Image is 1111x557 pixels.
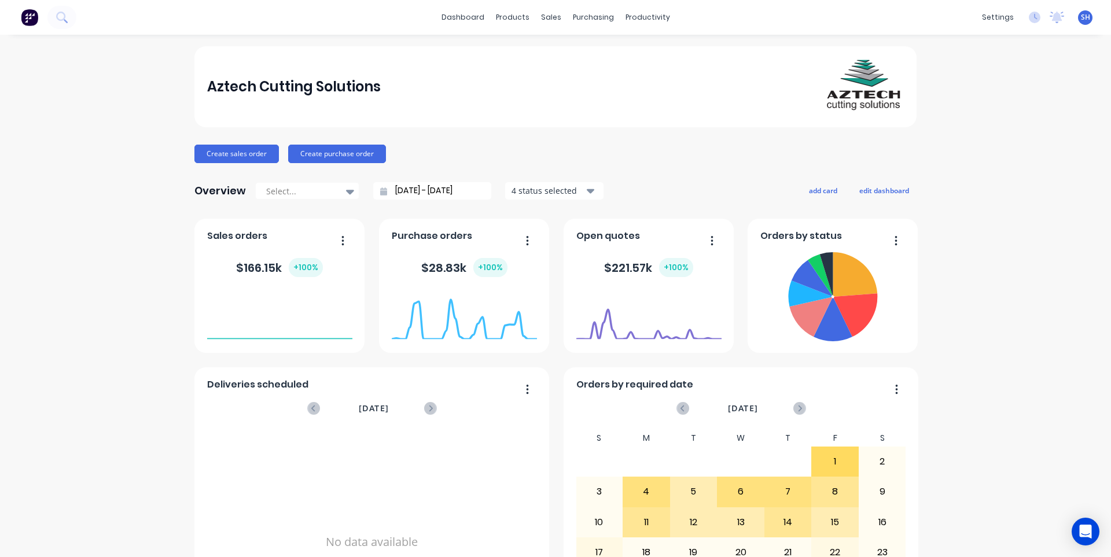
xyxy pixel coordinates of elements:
button: Create sales order [194,145,279,163]
button: 4 status selected [505,182,604,200]
div: S [576,430,623,447]
div: S [859,430,906,447]
div: 2 [859,447,906,476]
div: 15 [812,508,858,537]
img: Factory [21,9,38,26]
button: edit dashboard [852,183,917,198]
div: 13 [718,508,764,537]
div: sales [535,9,567,26]
div: $ 166.15k [236,258,323,277]
div: 7 [765,477,811,506]
div: 16 [859,508,906,537]
div: T [670,430,718,447]
div: 11 [623,508,669,537]
div: F [811,430,859,447]
span: Orders by status [760,229,842,243]
span: Open quotes [576,229,640,243]
div: Open Intercom Messenger [1072,518,1099,545]
div: 3 [576,477,623,506]
div: W [717,430,764,447]
div: 4 status selected [512,185,584,197]
span: [DATE] [728,402,758,415]
div: M [623,430,670,447]
a: dashboard [436,9,490,26]
div: + 100 % [473,258,507,277]
div: 10 [576,508,623,537]
div: 1 [812,447,858,476]
span: Purchase orders [392,229,472,243]
span: Orders by required date [576,378,693,392]
div: T [764,430,812,447]
div: settings [976,9,1020,26]
div: + 100 % [659,258,693,277]
span: [DATE] [359,402,389,415]
div: $ 221.57k [604,258,693,277]
div: Aztech Cutting Solutions [207,75,381,98]
span: SH [1081,12,1090,23]
span: Sales orders [207,229,267,243]
div: purchasing [567,9,620,26]
div: 12 [671,508,717,537]
div: 5 [671,477,717,506]
div: 6 [718,477,764,506]
div: 4 [623,477,669,506]
div: 8 [812,477,858,506]
div: 9 [859,477,906,506]
div: 14 [765,508,811,537]
button: Create purchase order [288,145,386,163]
div: productivity [620,9,676,26]
div: products [490,9,535,26]
img: Aztech Cutting Solutions [823,46,904,127]
div: Overview [194,179,246,202]
button: add card [801,183,845,198]
div: + 100 % [289,258,323,277]
div: $ 28.83k [421,258,507,277]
